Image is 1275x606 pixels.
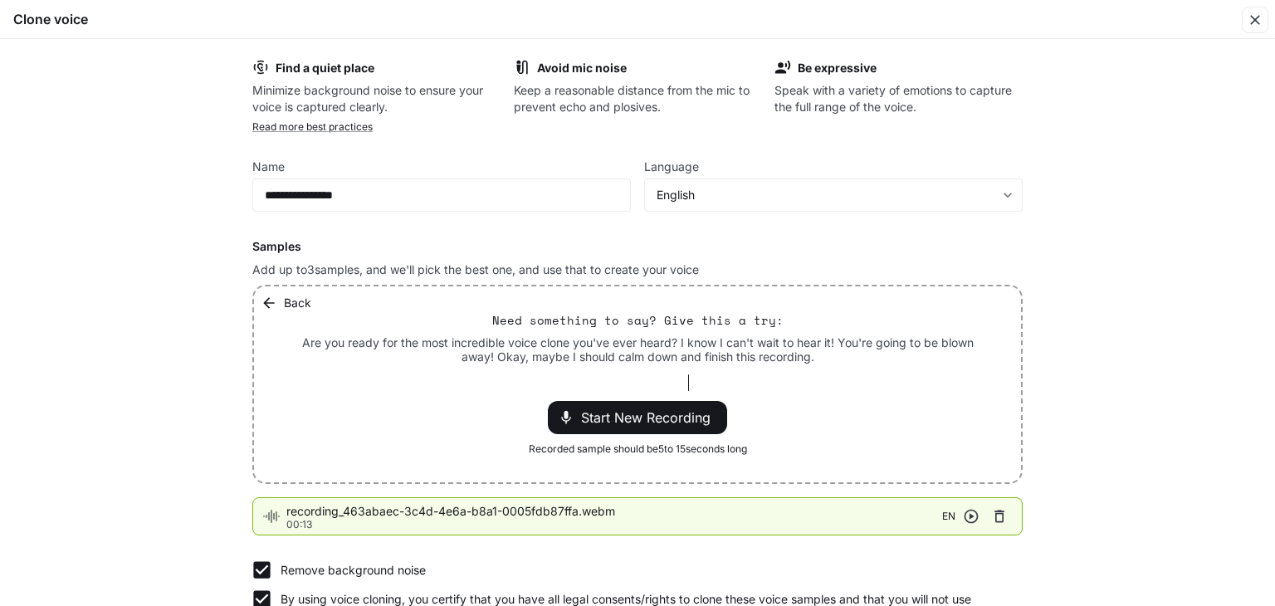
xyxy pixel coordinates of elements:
p: Need something to say? Give this a try: [492,312,784,329]
p: Speak with a variety of emotions to capture the full range of the voice. [774,82,1023,115]
a: Read more best practices [252,120,373,133]
p: Remove background noise [281,562,426,579]
b: Be expressive [798,61,877,75]
p: Language [644,161,699,173]
h5: Clone voice [13,10,88,28]
h6: Samples [252,238,1023,255]
span: recording_463abaec-3c4d-4e6a-b8a1-0005fdb87ffa.webm [286,503,942,520]
div: Start New Recording [548,401,727,434]
span: EN [942,508,955,525]
button: Back [257,286,318,320]
b: Avoid mic noise [537,61,627,75]
p: Add up to 3 samples, and we'll pick the best one, and use that to create your voice [252,261,1023,278]
p: 00:13 [286,520,942,530]
p: Keep a reasonable distance from the mic to prevent echo and plosives. [514,82,762,115]
span: Start New Recording [581,408,721,428]
div: English [657,187,995,203]
p: Are you ready for the most incredible voice clone you've ever heard? I know I can't wait to hear ... [294,335,981,364]
p: Minimize background noise to ensure your voice is captured clearly. [252,82,501,115]
p: Name [252,161,285,173]
b: Find a quiet place [276,61,374,75]
div: English [645,187,1022,203]
span: Recorded sample should be 5 to 15 seconds long [529,441,747,457]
